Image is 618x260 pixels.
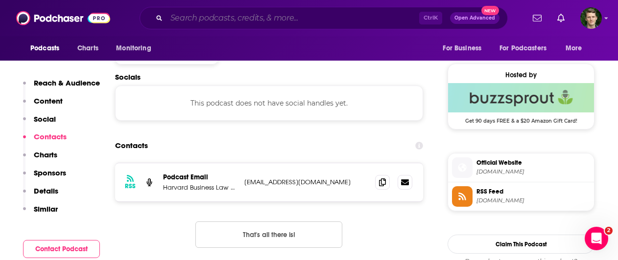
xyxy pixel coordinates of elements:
[115,72,423,82] h2: Socials
[23,78,100,96] button: Reach & Audience
[448,71,594,79] div: Hosted by
[476,168,590,175] span: hblrpodcast.buzzsprout.com
[115,136,148,155] h2: Contacts
[448,83,594,123] a: Buzzsprout Deal: Get 90 days FREE & a $20 Amazon Gift Card!
[140,7,508,29] div: Search podcasts, credits, & more...
[23,132,67,150] button: Contacts
[116,42,151,55] span: Monitoring
[23,186,58,204] button: Details
[605,227,613,235] span: 2
[34,186,58,195] p: Details
[244,178,367,186] p: [EMAIL_ADDRESS][DOMAIN_NAME]
[109,39,164,58] button: open menu
[580,7,602,29] span: Logged in as drew.kilman
[493,39,561,58] button: open menu
[443,42,481,55] span: For Business
[476,158,590,167] span: Official Website
[34,96,63,106] p: Content
[23,240,100,258] button: Contact Podcast
[452,186,590,207] a: RSS Feed[DOMAIN_NAME]
[566,42,582,55] span: More
[166,10,419,26] input: Search podcasts, credits, & more...
[450,12,499,24] button: Open AdvancedNew
[115,86,423,121] div: This podcast does not have social handles yet.
[448,83,594,112] img: Buzzsprout Deal: Get 90 days FREE & a $20 Amazon Gift Card!
[553,10,569,26] a: Show notifications dropdown
[585,227,608,250] iframe: Intercom live chat
[580,7,602,29] button: Show profile menu
[559,39,594,58] button: open menu
[30,42,59,55] span: Podcasts
[476,197,590,204] span: feeds.buzzsprout.com
[419,12,442,24] span: Ctrl K
[77,42,98,55] span: Charts
[481,6,499,15] span: New
[23,168,66,186] button: Sponsors
[454,16,495,21] span: Open Advanced
[23,204,58,222] button: Similar
[448,112,594,124] span: Get 90 days FREE & a $20 Amazon Gift Card!
[163,173,237,181] p: Podcast Email
[34,78,100,87] p: Reach & Audience
[23,150,57,168] button: Charts
[34,150,57,159] p: Charts
[580,7,602,29] img: User Profile
[436,39,494,58] button: open menu
[452,157,590,178] a: Official Website[DOMAIN_NAME]
[163,183,237,192] p: Harvard Business Law Review
[71,39,104,58] a: Charts
[34,114,56,124] p: Social
[24,39,72,58] button: open menu
[23,114,56,132] button: Social
[23,96,63,114] button: Content
[16,9,110,27] img: Podchaser - Follow, Share and Rate Podcasts
[34,168,66,177] p: Sponsors
[476,187,590,196] span: RSS Feed
[448,235,594,254] button: Claim This Podcast
[499,42,547,55] span: For Podcasters
[125,182,136,190] h3: RSS
[34,132,67,141] p: Contacts
[34,204,58,214] p: Similar
[195,221,342,248] button: Nothing here.
[529,10,546,26] a: Show notifications dropdown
